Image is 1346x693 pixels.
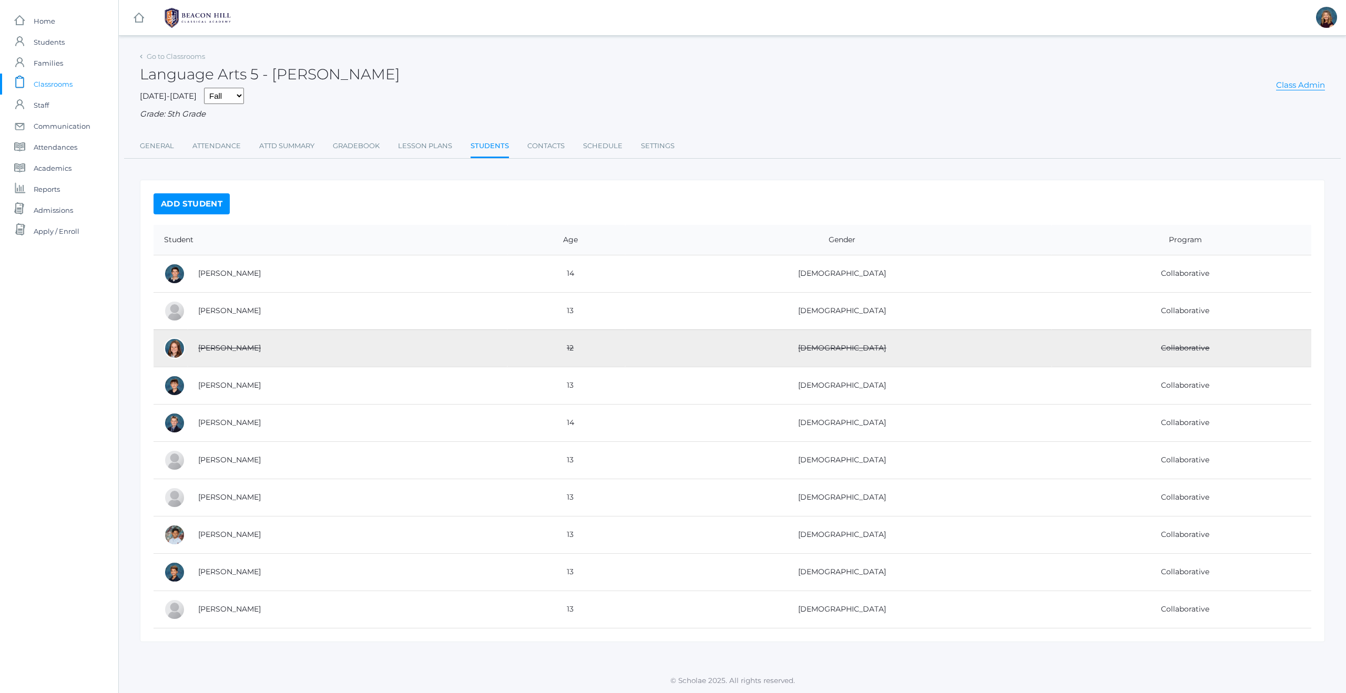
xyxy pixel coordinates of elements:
[259,136,314,157] a: Attd Summary
[583,136,623,157] a: Schedule
[1316,7,1337,28] div: Lindsay Leeds
[140,91,197,101] span: [DATE]-[DATE]
[34,116,90,137] span: Communication
[507,441,625,479] td: 13
[34,179,60,200] span: Reports
[164,301,185,322] div: Tatum Bradley
[507,516,625,553] td: 13
[625,516,1052,553] td: [DEMOGRAPHIC_DATA]
[164,263,185,284] div: Jake Arnold
[164,487,185,508] div: Lyla Plum
[198,418,261,427] a: [PERSON_NAME]
[198,604,261,614] a: [PERSON_NAME]
[507,591,625,628] td: 13
[471,136,509,158] a: Students
[198,530,261,539] a: [PERSON_NAME]
[34,200,73,221] span: Admissions
[147,52,205,60] a: Go to Classrooms
[140,66,400,82] h2: Language Arts 5 - [PERSON_NAME]
[625,292,1052,329] td: [DEMOGRAPHIC_DATA]
[507,404,625,441] td: 14
[140,108,1325,120] div: Grade: 5th Grade
[1052,329,1311,367] td: Collaborative
[198,492,261,502] a: [PERSON_NAME]
[164,338,185,359] div: Peyton Cogswell
[1052,553,1311,591] td: Collaborative
[198,343,261,353] a: [PERSON_NAME]
[625,479,1052,516] td: [DEMOGRAPHIC_DATA]
[1052,255,1311,292] td: Collaborative
[625,367,1052,404] td: [DEMOGRAPHIC_DATA]
[34,221,79,242] span: Apply / Enroll
[507,329,625,367] td: 12
[34,11,55,32] span: Home
[625,329,1052,367] td: [DEMOGRAPHIC_DATA]
[164,562,185,583] div: Asa Simpson
[625,553,1052,591] td: [DEMOGRAPHIC_DATA]
[119,675,1346,686] p: © Scholae 2025. All rights reserved.
[164,375,185,396] div: Mason Faulkner
[34,32,65,53] span: Students
[507,292,625,329] td: 13
[198,306,261,315] a: [PERSON_NAME]
[1052,441,1311,479] td: Collaborative
[1052,292,1311,329] td: Collaborative
[625,225,1052,255] th: Gender
[154,225,507,255] th: Student
[398,136,452,157] a: Lesson Plans
[164,599,185,620] div: Xander Wilkinson
[158,5,237,31] img: 1_BHCALogos-05.png
[507,255,625,292] td: 14
[625,255,1052,292] td: [DEMOGRAPHIC_DATA]
[154,193,230,214] a: Add Student
[527,136,565,157] a: Contacts
[140,136,174,157] a: General
[34,95,49,116] span: Staff
[507,553,625,591] td: 13
[34,137,77,158] span: Attendances
[625,441,1052,479] td: [DEMOGRAPHIC_DATA]
[625,404,1052,441] td: [DEMOGRAPHIC_DATA]
[1052,591,1311,628] td: Collaborative
[1052,516,1311,553] td: Collaborative
[1052,225,1311,255] th: Program
[192,136,241,157] a: Attendance
[164,450,185,471] div: Phoebe Noyes
[164,524,185,545] div: Titus Rillo
[1052,404,1311,441] td: Collaborative
[1052,479,1311,516] td: Collaborative
[34,158,72,179] span: Academics
[198,268,261,278] a: [PERSON_NAME]
[507,225,625,255] th: Age
[198,567,261,576] a: [PERSON_NAME]
[333,136,380,157] a: Gradebook
[34,53,63,74] span: Families
[641,136,675,157] a: Settings
[625,591,1052,628] td: [DEMOGRAPHIC_DATA]
[507,479,625,516] td: 13
[1276,80,1325,90] a: Class Admin
[164,412,185,433] div: Landon Lovett
[198,455,261,464] a: [PERSON_NAME]
[198,380,261,390] a: [PERSON_NAME]
[1052,367,1311,404] td: Collaborative
[507,367,625,404] td: 13
[34,74,73,95] span: Classrooms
